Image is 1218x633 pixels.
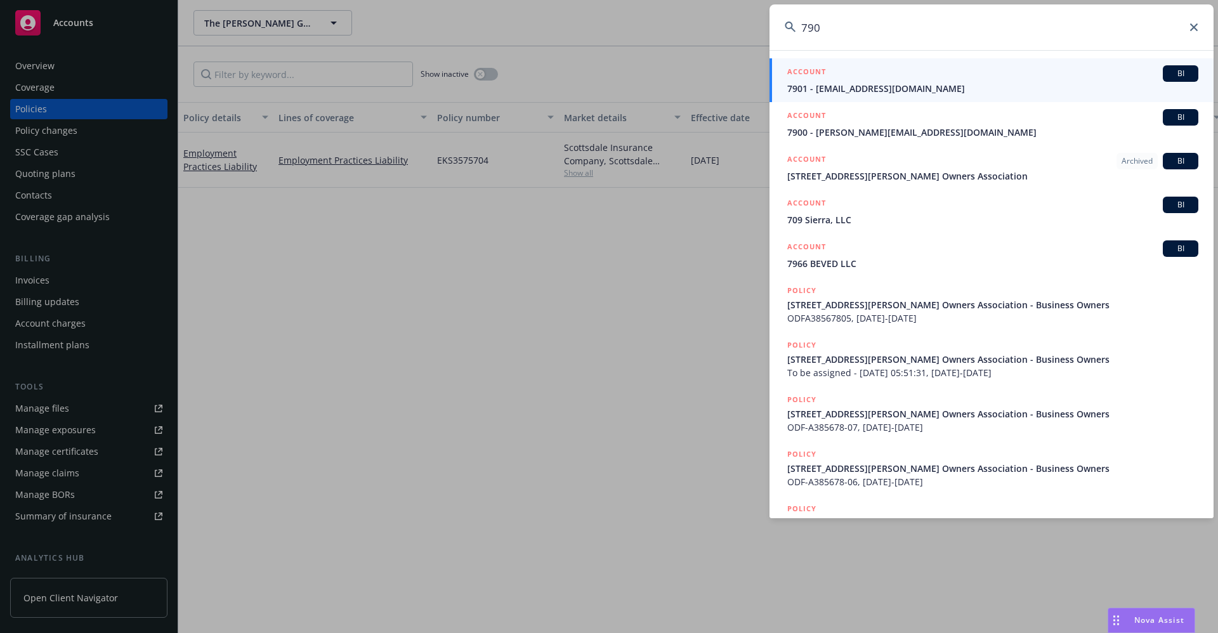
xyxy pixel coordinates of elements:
h5: ACCOUNT [787,109,826,124]
span: BI [1168,199,1193,211]
button: Nova Assist [1108,608,1195,633]
a: POLICY[STREET_ADDRESS][PERSON_NAME] Owners Association - Business OwnersTo be assigned - [DATE] 0... [769,332,1214,386]
a: POLICY[STREET_ADDRESS][PERSON_NAME] Owners Association - Business OwnersODFA38567805, [DATE]-[DATE] [769,277,1214,332]
a: ACCOUNTBI709 Sierra, LLC [769,190,1214,233]
h5: POLICY [787,284,816,297]
input: Search... [769,4,1214,50]
h5: POLICY [787,502,816,515]
span: [STREET_ADDRESS] [787,516,1198,530]
a: ACCOUNTBI7966 BEVED LLC [769,233,1214,277]
h5: POLICY [787,448,816,460]
h5: ACCOUNT [787,197,826,212]
span: BI [1168,155,1193,167]
span: [STREET_ADDRESS][PERSON_NAME] Owners Association - Business Owners [787,298,1198,311]
a: ACCOUNTBI7901 - [EMAIL_ADDRESS][DOMAIN_NAME] [769,58,1214,102]
span: ODF-A385678-07, [DATE]-[DATE] [787,421,1198,434]
h5: POLICY [787,393,816,406]
span: ODFA38567805, [DATE]-[DATE] [787,311,1198,325]
span: 7966 BEVED LLC [787,257,1198,270]
h5: ACCOUNT [787,240,826,256]
span: BI [1168,68,1193,79]
span: ODF-A385678-06, [DATE]-[DATE] [787,475,1198,488]
span: 7901 - [EMAIL_ADDRESS][DOMAIN_NAME] [787,82,1198,95]
div: Drag to move [1108,608,1124,632]
span: 709 Sierra, LLC [787,213,1198,226]
span: Archived [1122,155,1153,167]
a: POLICY[STREET_ADDRESS] [769,495,1214,550]
span: To be assigned - [DATE] 05:51:31, [DATE]-[DATE] [787,366,1198,379]
a: ACCOUNTArchivedBI[STREET_ADDRESS][PERSON_NAME] Owners Association [769,146,1214,190]
span: [STREET_ADDRESS][PERSON_NAME] Owners Association - Business Owners [787,407,1198,421]
span: 7900 - [PERSON_NAME][EMAIL_ADDRESS][DOMAIN_NAME] [787,126,1198,139]
h5: ACCOUNT [787,153,826,168]
span: BI [1168,112,1193,123]
a: ACCOUNTBI7900 - [PERSON_NAME][EMAIL_ADDRESS][DOMAIN_NAME] [769,102,1214,146]
span: Nova Assist [1134,615,1184,625]
a: POLICY[STREET_ADDRESS][PERSON_NAME] Owners Association - Business OwnersODF-A385678-07, [DATE]-[D... [769,386,1214,441]
a: POLICY[STREET_ADDRESS][PERSON_NAME] Owners Association - Business OwnersODF-A385678-06, [DATE]-[D... [769,441,1214,495]
span: BI [1168,243,1193,254]
span: [STREET_ADDRESS][PERSON_NAME] Owners Association - Business Owners [787,353,1198,366]
span: [STREET_ADDRESS][PERSON_NAME] Owners Association - Business Owners [787,462,1198,475]
h5: ACCOUNT [787,65,826,81]
span: [STREET_ADDRESS][PERSON_NAME] Owners Association [787,169,1198,183]
h5: POLICY [787,339,816,351]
